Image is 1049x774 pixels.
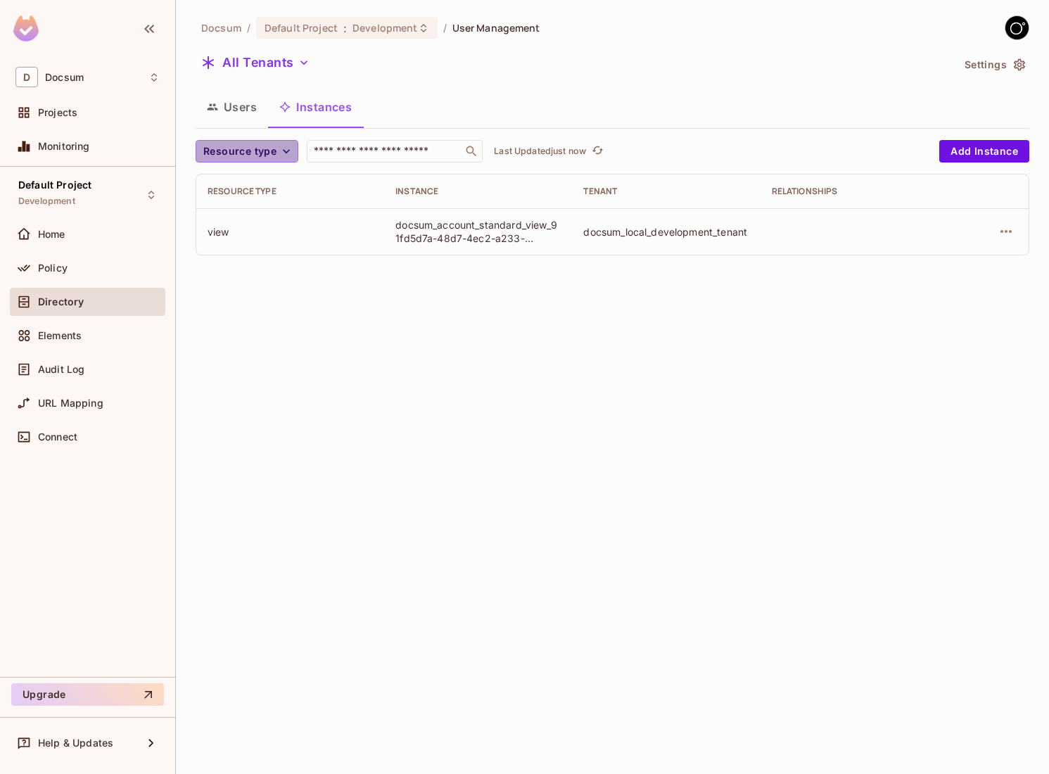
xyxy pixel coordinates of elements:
[196,140,298,163] button: Resource type
[265,21,338,34] span: Default Project
[38,398,103,409] span: URL Mapping
[38,141,90,152] span: Monitoring
[959,53,1029,76] button: Settings
[443,21,447,34] li: /
[38,229,65,240] span: Home
[247,21,250,34] li: /
[38,107,77,118] span: Projects
[18,196,75,207] span: Development
[208,225,373,239] div: view
[343,23,348,34] span: :
[589,143,606,160] button: refresh
[583,186,749,197] div: Tenant
[208,186,373,197] div: Resource type
[201,21,241,34] span: the active workspace
[38,330,82,341] span: Elements
[583,225,749,239] div: docsum_local_development_tenant
[268,89,363,125] button: Instances
[38,431,77,443] span: Connect
[1005,16,1029,39] img: GitStart-Docsum
[203,143,276,160] span: Resource type
[15,67,38,87] span: D
[395,218,561,245] div: docsum_account_standard_view_91fd5d7a-48d7-4ec2-a233-2426a6e74259
[395,186,561,197] div: Instance
[11,683,164,706] button: Upgrade
[196,51,315,74] button: All Tenants
[452,21,540,34] span: User Management
[772,186,937,197] div: Relationships
[586,143,606,160] span: Click to refresh data
[38,737,113,749] span: Help & Updates
[196,89,268,125] button: Users
[38,296,84,307] span: Directory
[592,144,604,158] span: refresh
[18,179,91,191] span: Default Project
[38,364,84,375] span: Audit Log
[38,262,68,274] span: Policy
[494,146,586,157] p: Last Updated just now
[352,21,417,34] span: Development
[45,72,84,83] span: Workspace: Docsum
[939,140,1029,163] button: Add Instance
[13,15,39,42] img: SReyMgAAAABJRU5ErkJggg==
